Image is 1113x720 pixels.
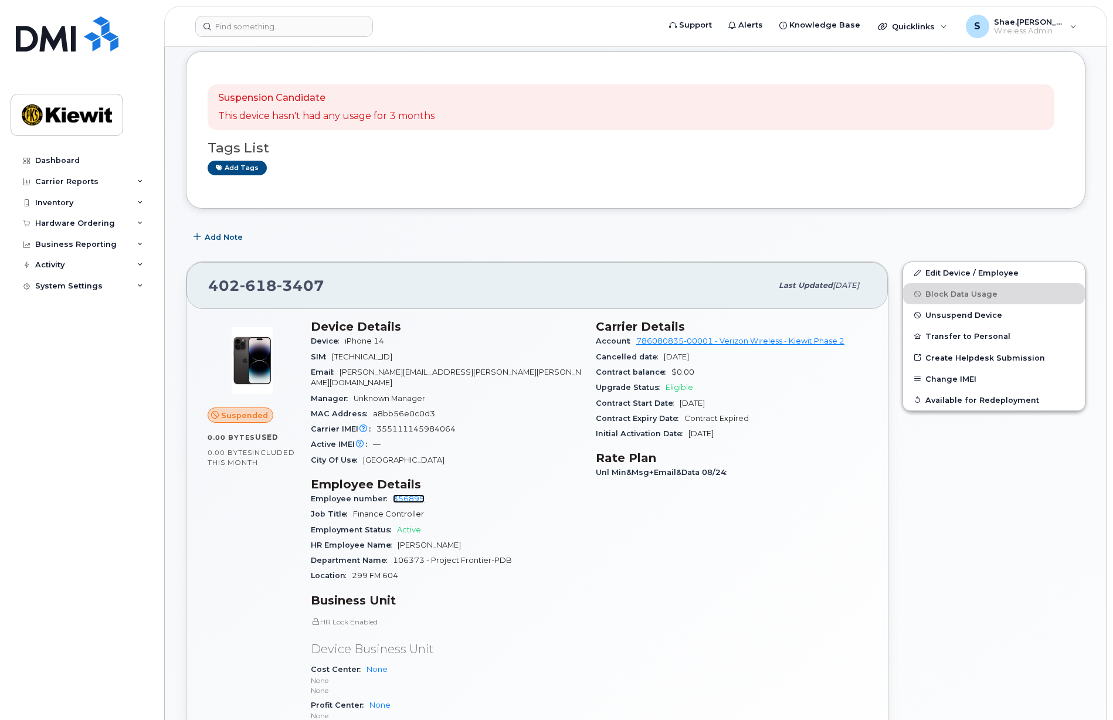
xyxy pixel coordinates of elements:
[671,368,694,376] span: $0.00
[903,325,1085,347] button: Transfer to Personal
[958,15,1085,38] div: Shae.Woodham
[596,468,732,477] span: Unl Min&Msg+Email&Data 08/24
[311,368,581,387] span: [PERSON_NAME][EMAIL_ADDRESS][PERSON_NAME][PERSON_NAME][DOMAIN_NAME]
[186,226,253,247] button: Add Note
[332,352,392,361] span: [TECHNICAL_ID]
[208,141,1064,155] h3: Tags List
[994,17,1064,26] span: Shae.[PERSON_NAME]
[833,281,859,290] span: [DATE]
[596,320,867,334] h3: Carrier Details
[352,571,398,580] span: 299 FM 604
[277,277,324,294] span: 3407
[636,337,844,345] a: 786080835-00001 - Verizon Wireless - Kiewit Phase 2
[218,110,435,123] p: This device hasn't had any usage for 3 months
[994,26,1064,36] span: Wireless Admin
[311,665,367,674] span: Cost Center
[208,277,324,294] span: 402
[345,337,384,345] span: iPhone 14
[367,665,388,674] a: None
[596,352,664,361] span: Cancelled date
[363,456,444,464] span: [GEOGRAPHIC_DATA]
[688,429,714,438] span: [DATE]
[720,13,771,37] a: Alerts
[925,395,1039,404] span: Available for Redeployment
[195,16,373,37] input: Find something...
[221,410,268,421] span: Suspended
[398,541,461,549] span: [PERSON_NAME]
[779,281,833,290] span: Last updated
[311,541,398,549] span: HR Employee Name
[1062,669,1104,711] iframe: Messenger Launcher
[596,414,684,423] span: Contract Expiry Date
[684,414,749,423] span: Contract Expired
[680,399,705,407] span: [DATE]
[354,394,425,403] span: Unknown Manager
[311,701,369,709] span: Profit Center
[974,19,980,33] span: S
[925,311,1002,320] span: Unsuspend Device
[311,571,352,580] span: Location
[596,451,867,465] h3: Rate Plan
[596,429,688,438] span: Initial Activation Date
[218,91,435,105] p: Suspension Candidate
[208,448,295,467] span: included this month
[240,277,277,294] span: 618
[903,368,1085,389] button: Change IMEI
[311,424,376,433] span: Carrier IMEI
[903,304,1085,325] button: Unsuspend Device
[397,525,421,534] span: Active
[353,510,424,518] span: Finance Controller
[903,262,1085,283] a: Edit Device / Employee
[255,433,279,441] span: used
[311,440,373,449] span: Active IMEI
[789,19,860,31] span: Knowledge Base
[208,161,267,175] a: Add tags
[311,641,582,658] p: Device Business Unit
[903,389,1085,410] button: Available for Redeployment
[311,510,353,518] span: Job Title
[311,675,582,685] p: None
[311,477,582,491] h3: Employee Details
[311,494,393,503] span: Employee number
[373,440,381,449] span: —
[311,409,373,418] span: MAC Address
[311,456,363,464] span: City Of Use
[311,337,345,345] span: Device
[376,424,456,433] span: 355111145984064
[311,556,393,565] span: Department Name
[311,394,354,403] span: Manager
[205,232,243,243] span: Add Note
[217,325,287,396] img: image20231002-3703462-njx0qo.jpeg
[596,399,680,407] span: Contract Start Date
[596,383,666,392] span: Upgrade Status
[738,19,763,31] span: Alerts
[208,433,255,441] span: 0.00 Bytes
[892,22,935,31] span: Quicklinks
[771,13,868,37] a: Knowledge Base
[870,15,955,38] div: Quicklinks
[393,556,512,565] span: 106373 - Project Frontier-PDB
[596,368,671,376] span: Contract balance
[311,593,582,607] h3: Business Unit
[311,525,397,534] span: Employment Status
[903,283,1085,304] button: Block Data Usage
[903,347,1085,368] a: Create Helpdesk Submission
[311,617,582,627] p: HR Lock Enabled
[596,337,636,345] span: Account
[664,352,689,361] span: [DATE]
[393,494,425,503] a: 356895
[679,19,712,31] span: Support
[311,685,582,695] p: None
[311,320,582,334] h3: Device Details
[311,352,332,361] span: SIM
[369,701,391,709] a: None
[311,368,340,376] span: Email
[208,449,252,457] span: 0.00 Bytes
[666,383,693,392] span: Eligible
[373,409,435,418] span: a8bb56e0c0d3
[661,13,720,37] a: Support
